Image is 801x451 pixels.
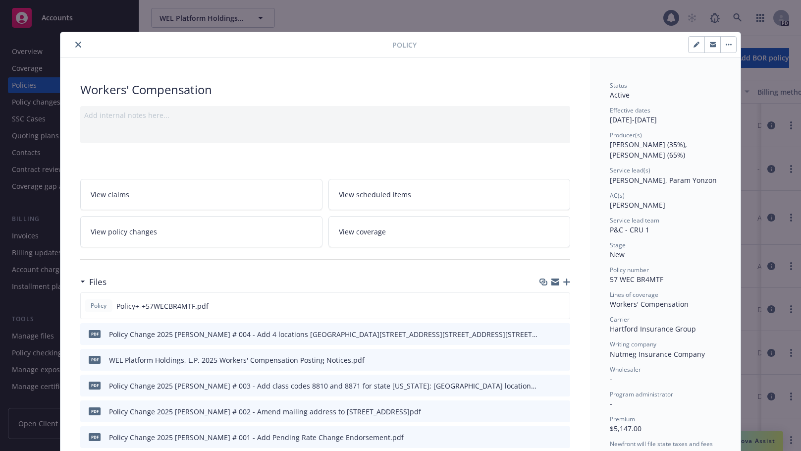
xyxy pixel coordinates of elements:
[557,381,566,391] button: preview file
[109,406,421,417] div: Policy Change 2025 [PERSON_NAME] # 002 - Amend mailing address to [STREET_ADDRESS]pdf
[89,330,101,338] span: pdf
[80,179,322,210] a: View claims
[89,382,101,389] span: pdf
[328,216,571,247] a: View coverage
[72,39,84,51] button: close
[557,329,566,339] button: preview file
[610,290,658,299] span: Lines of coverage
[109,329,537,339] div: Policy Change 2025 [PERSON_NAME] # 004 - Add 4 locations [GEOGRAPHIC_DATA][STREET_ADDRESS][STREET...
[610,200,665,210] span: [PERSON_NAME]
[91,189,129,200] span: View claims
[339,226,386,237] span: View coverage
[610,349,705,359] span: Nutmeg Insurance Company
[610,106,650,114] span: Effective dates
[89,276,107,288] h3: Files
[610,191,625,200] span: AC(s)
[610,175,717,185] span: [PERSON_NAME], Param Yonzon
[610,365,641,374] span: Wholesaler
[109,355,365,365] div: WEL Platform Holdings, L.P. 2025 Workers' Compensation Posting Notices.pdf
[328,179,571,210] a: View scheduled items
[89,356,101,363] span: pdf
[610,81,627,90] span: Status
[541,329,549,339] button: download file
[610,140,689,160] span: [PERSON_NAME] (35%), [PERSON_NAME] (65%)
[80,81,570,98] div: Workers' Compensation
[541,301,549,311] button: download file
[91,226,157,237] span: View policy changes
[80,276,107,288] div: Files
[541,381,549,391] button: download file
[116,301,209,311] span: Policy+-+57WECBR4MTF.pdf
[610,241,626,249] span: Stage
[610,390,673,398] span: Program administrator
[610,266,649,274] span: Policy number
[109,381,537,391] div: Policy Change 2025 [PERSON_NAME] # 003 - Add class codes 8810 and 8871 for state [US_STATE]; [GEO...
[610,440,713,448] span: Newfront will file state taxes and fees
[392,40,417,50] span: Policy
[557,406,566,417] button: preview file
[610,250,625,259] span: New
[89,301,108,310] span: Policy
[541,406,549,417] button: download file
[541,432,549,443] button: download file
[541,355,549,365] button: download file
[610,166,650,174] span: Service lead(s)
[610,399,612,408] span: -
[610,424,641,433] span: $5,147.00
[339,189,411,200] span: View scheduled items
[610,299,721,309] div: Workers' Compensation
[610,90,630,100] span: Active
[84,110,566,120] div: Add internal notes here...
[610,315,630,324] span: Carrier
[610,106,721,125] div: [DATE] - [DATE]
[89,407,101,415] span: pdf
[610,131,642,139] span: Producer(s)
[557,432,566,443] button: preview file
[610,374,612,384] span: -
[89,433,101,441] span: pdf
[610,324,696,334] span: Hartford Insurance Group
[610,225,649,234] span: P&C - CRU 1
[610,415,635,423] span: Premium
[557,355,566,365] button: preview file
[109,432,404,443] div: Policy Change 2025 [PERSON_NAME] # 001 - Add Pending Rate Change Endorsement.pdf
[557,301,566,311] button: preview file
[610,340,656,348] span: Writing company
[610,216,659,225] span: Service lead team
[610,275,663,284] span: 57 WEC BR4MTF
[80,216,322,247] a: View policy changes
